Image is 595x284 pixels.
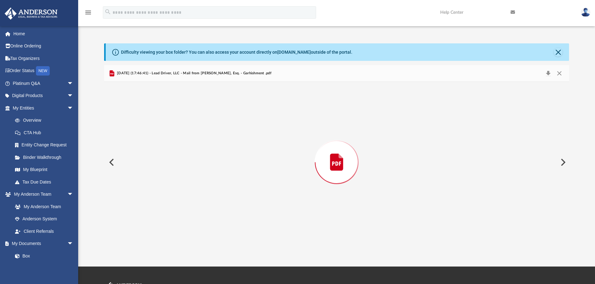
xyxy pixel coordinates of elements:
a: Overview [9,114,83,127]
img: User Pic [581,8,590,17]
a: Digital Productsarrow_drop_down [4,90,83,102]
button: Close [554,48,562,56]
div: NEW [36,66,50,76]
i: menu [84,9,92,16]
span: arrow_drop_down [67,102,80,115]
span: arrow_drop_down [67,237,80,250]
a: Tax Organizers [4,52,83,65]
div: Difficulty viewing your box folder? You can also access your account directly on outside of the p... [121,49,352,56]
a: Tax Due Dates [9,176,83,188]
button: Download [542,69,554,78]
a: My Anderson Teamarrow_drop_down [4,188,80,201]
a: Home [4,27,83,40]
a: Online Ordering [4,40,83,52]
a: Meeting Minutes [9,262,80,275]
a: My Anderson Team [9,200,77,213]
a: [DOMAIN_NAME] [277,50,311,55]
button: Previous File [104,154,118,171]
a: Box [9,250,77,262]
a: menu [84,12,92,16]
i: search [104,8,111,15]
img: Anderson Advisors Platinum Portal [3,7,59,20]
button: Close [554,69,565,78]
span: arrow_drop_down [67,188,80,201]
span: [DATE] (17:46:41) - Lead Driver, LLC - Mail from [PERSON_NAME], Esq. - Garhishment .pdf [116,71,271,76]
div: Preview [104,65,569,243]
a: My Entitiesarrow_drop_down [4,102,83,114]
span: arrow_drop_down [67,90,80,102]
button: Next File [556,154,569,171]
a: Client Referrals [9,225,80,237]
a: Order StatusNEW [4,65,83,77]
a: CTA Hub [9,126,83,139]
a: My Documentsarrow_drop_down [4,237,80,250]
a: Platinum Q&Aarrow_drop_down [4,77,83,90]
a: Anderson System [9,213,80,225]
span: arrow_drop_down [67,77,80,90]
a: Binder Walkthrough [9,151,83,164]
a: My Blueprint [9,164,80,176]
a: Entity Change Request [9,139,83,151]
